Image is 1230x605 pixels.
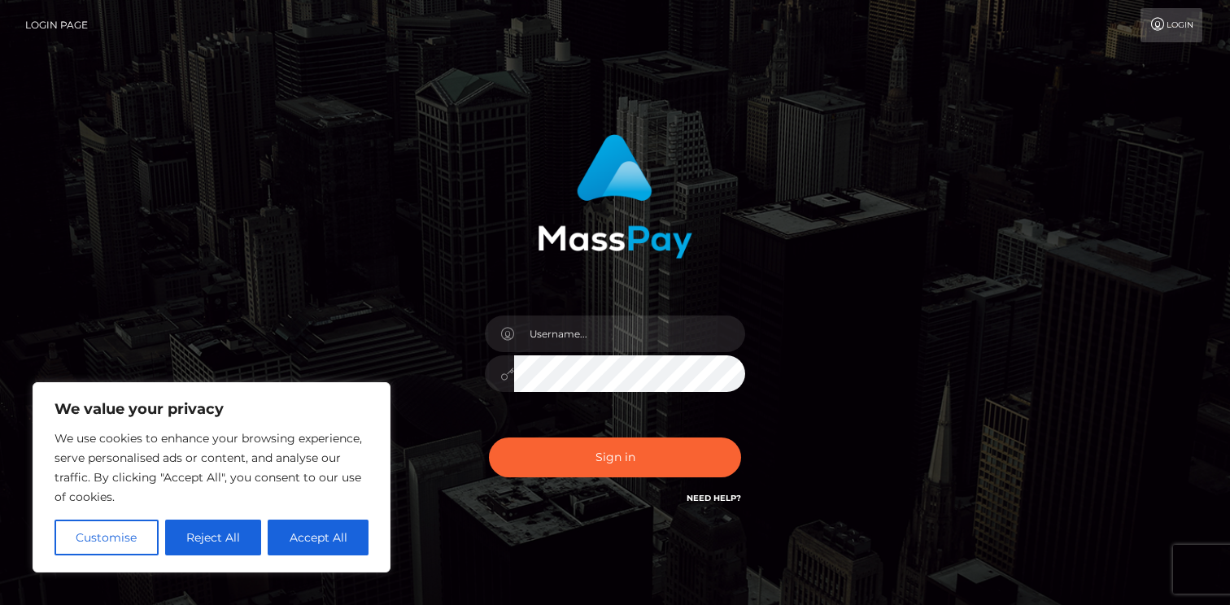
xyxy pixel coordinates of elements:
[55,429,369,507] p: We use cookies to enhance your browsing experience, serve personalised ads or content, and analys...
[1141,8,1202,42] a: Login
[514,316,745,352] input: Username...
[55,399,369,419] p: We value your privacy
[268,520,369,555] button: Accept All
[25,8,88,42] a: Login Page
[33,382,390,572] div: We value your privacy
[687,493,741,503] a: Need Help?
[165,520,262,555] button: Reject All
[489,437,741,477] button: Sign in
[55,520,159,555] button: Customise
[538,134,692,259] img: MassPay Login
